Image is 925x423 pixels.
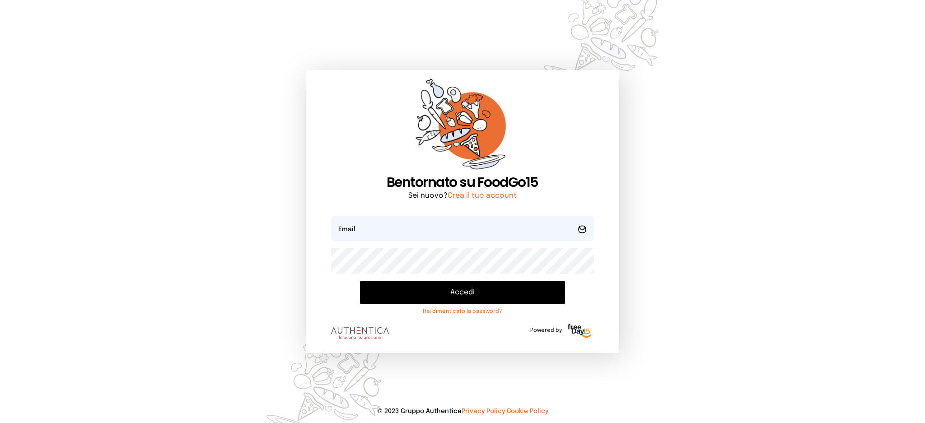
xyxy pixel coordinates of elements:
p: Sei nuovo? [331,191,593,201]
a: Cookie Policy [507,408,548,414]
span: Powered by [530,327,562,334]
p: © 2023 Gruppo Authentica [14,407,911,416]
a: Hai dimenticato la password? [360,308,565,315]
img: logo.8f33a47.png [331,327,389,339]
img: logo-freeday.3e08031.png [565,322,594,340]
h1: Bentornato su FoodGo15 [331,174,593,191]
a: Crea il tuo account [448,192,517,200]
img: sticker-orange.65babaf.png [416,79,509,174]
button: Accedi [360,281,565,304]
a: Privacy Policy [462,408,505,414]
